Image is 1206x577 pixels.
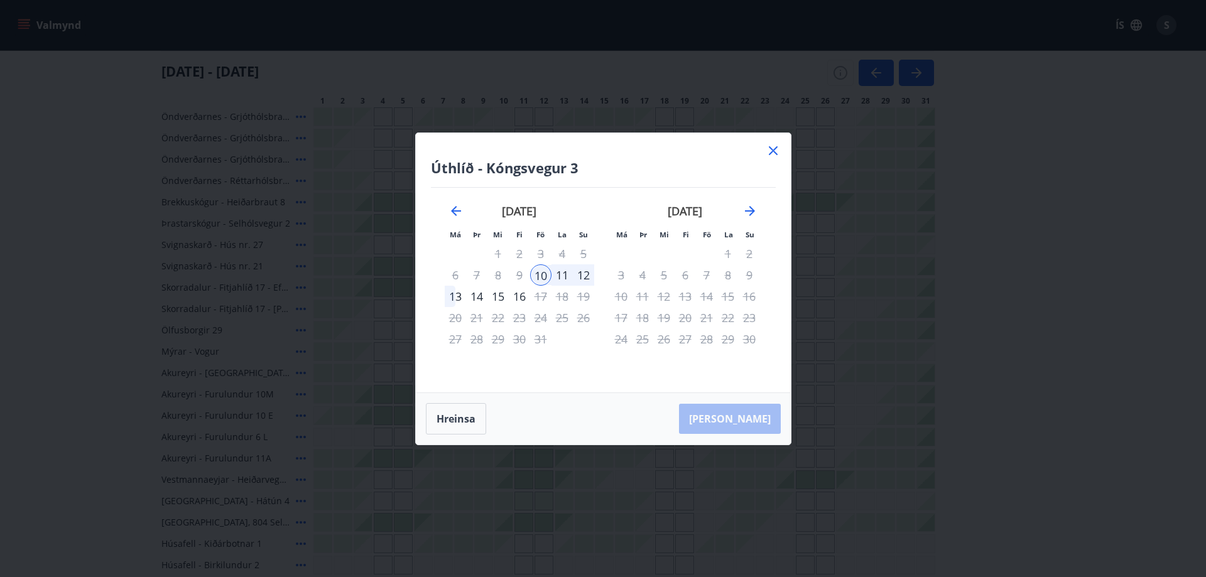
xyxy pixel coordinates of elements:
[703,230,711,239] small: Fö
[530,264,551,286] div: 10
[573,264,594,286] td: Choose sunnudagur, 12. október 2025 as your check-out date. It’s available.
[717,328,739,350] td: Not available. laugardagur, 29. nóvember 2025
[431,188,776,377] div: Calendar
[675,307,696,328] td: Not available. fimmtudagur, 20. nóvember 2025
[632,328,653,350] td: Not available. þriðjudagur, 25. nóvember 2025
[573,243,594,264] td: Not available. sunnudagur, 5. október 2025
[448,203,464,218] div: Move backward to switch to the previous month.
[551,286,573,307] td: Not available. laugardagur, 18. október 2025
[509,264,530,286] td: Not available. fimmtudagur, 9. október 2025
[611,264,632,286] td: Not available. mánudagur, 3. nóvember 2025
[431,158,776,177] h4: Úthlíð - Kóngsvegur 3
[611,307,632,328] td: Not available. mánudagur, 17. nóvember 2025
[668,203,702,218] strong: [DATE]
[739,243,760,264] td: Not available. sunnudagur, 2. nóvember 2025
[632,286,653,307] td: Not available. þriðjudagur, 11. nóvember 2025
[487,286,509,307] div: 15
[473,230,481,239] small: Þr
[675,328,696,350] td: Not available. fimmtudagur, 27. nóvember 2025
[653,307,675,328] td: Not available. miðvikudagur, 19. nóvember 2025
[445,286,466,307] td: Choose mánudagur, 13. október 2025 as your check-out date. It’s available.
[742,203,758,218] div: Move forward to switch to the next month.
[653,286,675,307] td: Not available. miðvikudagur, 12. nóvember 2025
[530,243,551,264] td: Not available. föstudagur, 3. október 2025
[616,230,627,239] small: Má
[632,307,653,328] td: Not available. þriðjudagur, 18. nóvember 2025
[516,230,523,239] small: Fi
[445,328,466,350] td: Not available. mánudagur, 27. október 2025
[717,307,739,328] td: Not available. laugardagur, 22. nóvember 2025
[660,230,669,239] small: Mi
[466,307,487,328] td: Not available. þriðjudagur, 21. október 2025
[487,307,509,328] td: Not available. miðvikudagur, 22. október 2025
[675,264,696,286] td: Not available. fimmtudagur, 6. nóvember 2025
[466,286,487,307] td: Choose þriðjudagur, 14. október 2025 as your check-out date. It’s available.
[551,307,573,328] td: Not available. laugardagur, 25. október 2025
[530,328,551,350] td: Not available. föstudagur, 31. október 2025
[450,230,461,239] small: Má
[696,328,717,350] td: Not available. föstudagur, 28. nóvember 2025
[466,264,487,286] td: Not available. þriðjudagur, 7. október 2025
[717,264,739,286] td: Not available. laugardagur, 8. nóvember 2025
[551,264,573,286] div: 11
[509,328,530,350] td: Not available. fimmtudagur, 30. október 2025
[509,286,530,307] td: Choose fimmtudagur, 16. október 2025 as your check-out date. It’s available.
[739,307,760,328] td: Not available. sunnudagur, 23. nóvember 2025
[487,328,509,350] td: Not available. miðvikudagur, 29. október 2025
[445,307,466,328] td: Not available. mánudagur, 20. október 2025
[739,264,760,286] td: Not available. sunnudagur, 9. nóvember 2025
[509,286,530,307] div: Aðeins útritun í boði
[724,230,733,239] small: La
[558,230,567,239] small: La
[611,328,632,350] td: Not available. mánudagur, 24. nóvember 2025
[487,243,509,264] td: Not available. miðvikudagur, 1. október 2025
[739,286,760,307] td: Not available. sunnudagur, 16. nóvember 2025
[573,307,594,328] td: Not available. sunnudagur, 26. október 2025
[502,203,536,218] strong: [DATE]
[746,230,754,239] small: Su
[683,230,689,239] small: Fi
[675,286,696,307] td: Not available. fimmtudagur, 13. nóvember 2025
[653,328,675,350] td: Not available. miðvikudagur, 26. nóvember 2025
[445,286,466,307] div: 13
[551,264,573,286] td: Choose laugardagur, 11. október 2025 as your check-out date. It’s available.
[445,264,466,286] td: Not available. mánudagur, 6. október 2025
[639,230,647,239] small: Þr
[696,307,717,328] td: Not available. föstudagur, 21. nóvember 2025
[426,403,486,434] button: Hreinsa
[551,243,573,264] td: Not available. laugardagur, 4. október 2025
[696,286,717,307] td: Not available. föstudagur, 14. nóvember 2025
[717,286,739,307] td: Not available. laugardagur, 15. nóvember 2025
[487,264,509,286] td: Not available. miðvikudagur, 8. október 2025
[611,286,632,307] td: Not available. mánudagur, 10. nóvember 2025
[696,264,717,286] td: Not available. föstudagur, 7. nóvember 2025
[530,286,551,307] td: Not available. föstudagur, 17. október 2025
[530,307,551,328] div: Aðeins útritun í boði
[573,264,594,286] div: 12
[579,230,588,239] small: Su
[530,307,551,328] td: Not available. föstudagur, 24. október 2025
[509,307,530,328] td: Not available. fimmtudagur, 23. október 2025
[509,243,530,264] td: Not available. fimmtudagur, 2. október 2025
[739,328,760,350] td: Not available. sunnudagur, 30. nóvember 2025
[696,286,717,307] div: Aðeins útritun í boði
[530,264,551,286] td: Selected as start date. föstudagur, 10. október 2025
[573,286,594,307] td: Not available. sunnudagur, 19. október 2025
[466,328,487,350] td: Not available. þriðjudagur, 28. október 2025
[717,243,739,264] td: Not available. laugardagur, 1. nóvember 2025
[653,264,675,286] td: Not available. miðvikudagur, 5. nóvember 2025
[536,230,545,239] small: Fö
[493,230,503,239] small: Mi
[632,264,653,286] td: Not available. þriðjudagur, 4. nóvember 2025
[466,286,487,307] div: 14
[487,286,509,307] td: Choose miðvikudagur, 15. október 2025 as your check-out date. It’s available.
